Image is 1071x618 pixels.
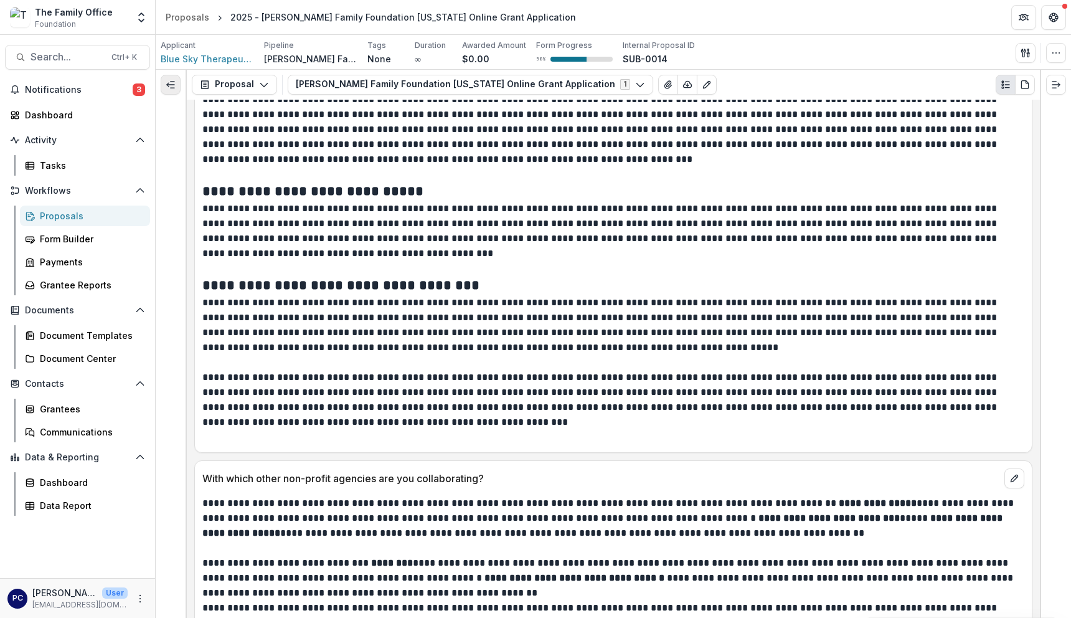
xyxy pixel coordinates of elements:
p: Duration [415,40,446,51]
span: Notifications [25,85,133,95]
a: Tasks [20,155,150,176]
p: Applicant [161,40,196,51]
p: Form Progress [536,40,592,51]
p: With which other non-profit agencies are you collaborating? [202,471,999,486]
button: Open Documents [5,300,150,320]
div: Proposals [166,11,209,24]
span: Workflows [25,186,130,196]
a: Proposals [20,206,150,226]
p: 58 % [536,55,545,64]
button: Open Contacts [5,374,150,394]
a: Document Templates [20,325,150,346]
span: Search... [31,51,104,63]
div: The Family Office [35,6,113,19]
a: Communications [20,422,150,442]
p: Awarded Amount [462,40,526,51]
a: Blue Sky Therapeutic Riding And Respite [161,52,254,65]
button: Open Data & Reporting [5,447,150,467]
button: Open Workflows [5,181,150,201]
div: Dashboard [25,108,140,121]
div: Dashboard [40,476,140,489]
p: $0.00 [462,52,489,65]
a: Payments [20,252,150,272]
div: Data Report [40,499,140,512]
button: Plaintext view [996,75,1016,95]
p: Internal Proposal ID [623,40,695,51]
button: Expand right [1046,75,1066,95]
button: Open entity switcher [133,5,150,30]
a: Form Builder [20,229,150,249]
div: Tasks [40,159,140,172]
a: Dashboard [20,472,150,493]
span: Data & Reporting [25,452,130,463]
span: Documents [25,305,130,316]
span: Foundation [35,19,76,30]
div: Pam Carris [12,594,23,602]
button: Open Activity [5,130,150,150]
a: Grantee Reports [20,275,150,295]
button: PDF view [1015,75,1035,95]
div: Communications [40,425,140,439]
p: SUB-0014 [623,52,668,65]
button: Proposal [192,75,277,95]
button: Partners [1011,5,1036,30]
button: Expand left [161,75,181,95]
p: [PERSON_NAME] [32,586,97,599]
a: Data Report [20,495,150,516]
a: Proposals [161,8,214,26]
span: 3 [133,83,145,96]
span: Activity [25,135,130,146]
a: Document Center [20,348,150,369]
div: Grantee Reports [40,278,140,292]
a: Grantees [20,399,150,419]
p: [PERSON_NAME] Family Foundation [US_STATE] [264,52,357,65]
p: Pipeline [264,40,294,51]
button: More [133,591,148,606]
div: Payments [40,255,140,269]
button: [PERSON_NAME] Family Foundation [US_STATE] Online Grant Application1 [288,75,653,95]
button: Notifications3 [5,80,150,100]
p: Tags [367,40,386,51]
div: Proposals [40,209,140,222]
p: [EMAIL_ADDRESS][DOMAIN_NAME] [32,599,128,611]
nav: breadcrumb [161,8,581,26]
p: ∞ [415,52,421,65]
div: Grantees [40,402,140,416]
button: edit [1004,468,1024,488]
p: User [102,587,128,599]
div: Document Templates [40,329,140,342]
img: The Family Office [10,7,30,27]
button: Edit as form [697,75,717,95]
div: Form Builder [40,232,140,245]
button: View Attached Files [658,75,678,95]
div: Document Center [40,352,140,365]
button: Search... [5,45,150,70]
button: Get Help [1041,5,1066,30]
div: 2025 - [PERSON_NAME] Family Foundation [US_STATE] Online Grant Application [230,11,576,24]
p: None [367,52,391,65]
span: Contacts [25,379,130,389]
a: Dashboard [5,105,150,125]
div: Ctrl + K [109,50,139,64]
